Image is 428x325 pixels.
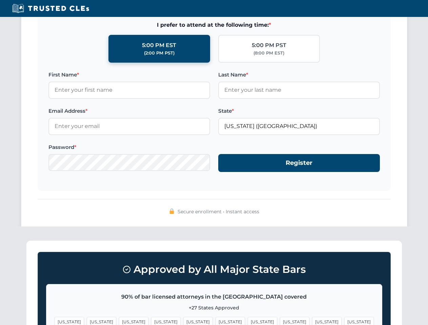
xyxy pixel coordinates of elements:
[218,107,380,115] label: State
[48,21,380,29] span: I prefer to attend at the following time:
[142,41,176,50] div: 5:00 PM EST
[253,50,284,57] div: (8:00 PM EST)
[48,107,210,115] label: Email Address
[218,71,380,79] label: Last Name
[178,208,259,215] span: Secure enrollment • Instant access
[48,143,210,151] label: Password
[252,41,286,50] div: 5:00 PM PST
[48,71,210,79] label: First Name
[55,304,374,311] p: +27 States Approved
[48,118,210,135] input: Enter your email
[10,3,91,14] img: Trusted CLEs
[218,118,380,135] input: Kentucky (KY)
[46,260,382,279] h3: Approved by All Major State Bars
[48,82,210,99] input: Enter your first name
[218,82,380,99] input: Enter your last name
[218,154,380,172] button: Register
[144,50,175,57] div: (2:00 PM PST)
[169,209,175,214] img: 🔒
[55,292,374,301] p: 90% of bar licensed attorneys in the [GEOGRAPHIC_DATA] covered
